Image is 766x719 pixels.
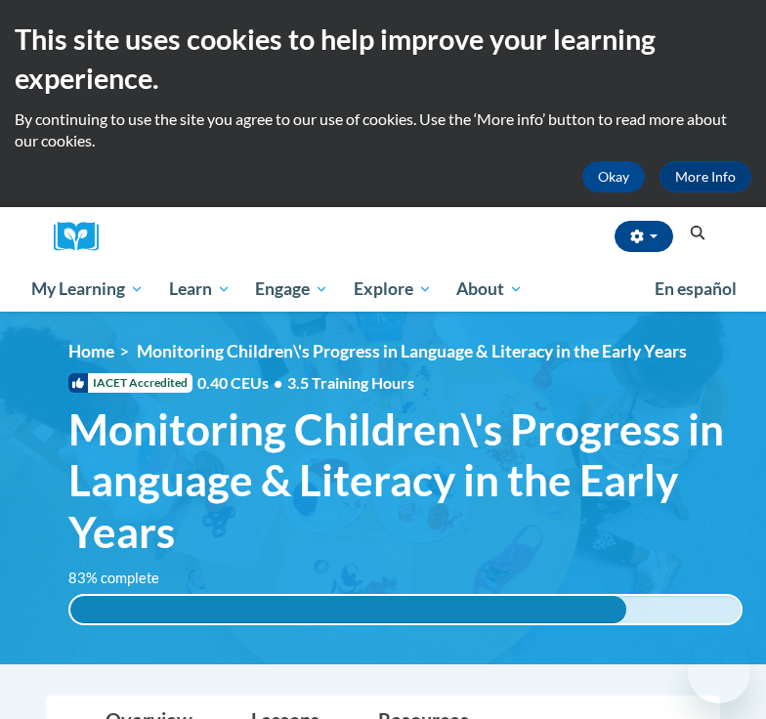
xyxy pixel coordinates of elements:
[655,278,737,299] span: En español
[15,108,751,151] p: By continuing to use the site you agree to our use of cookies. Use the ‘More info’ button to read...
[242,267,341,312] a: Engage
[582,161,645,192] button: Okay
[15,20,751,99] h2: This site uses cookies to help improve your learning experience.
[156,267,243,312] a: Learn
[70,596,626,623] div: 83% complete
[341,267,445,312] a: Explore
[68,403,743,558] span: Monitoring Children\'s Progress in Language & Literacy in the Early Years
[137,341,687,361] span: Monitoring Children\'s Progress in Language & Literacy in the Early Years
[19,267,156,312] a: My Learning
[456,277,523,301] span: About
[642,269,749,310] a: En español
[688,641,750,703] iframe: Button to launch messaging window
[68,341,114,361] a: Home
[660,161,751,192] a: More Info
[169,277,231,301] span: Learn
[17,267,749,312] div: Main menu
[54,222,112,252] a: Cox Campus
[31,277,144,301] span: My Learning
[445,267,536,312] a: About
[615,221,673,252] button: Account Settings
[683,222,712,245] button: Search
[197,372,287,394] span: 0.40 CEUs
[354,277,432,301] span: Explore
[68,373,192,393] span: IACET Accredited
[287,373,414,392] span: 3.5 Training Hours
[274,373,282,392] span: •
[255,277,328,301] span: Engage
[54,222,112,252] img: Logo brand
[68,568,181,589] label: 83% complete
